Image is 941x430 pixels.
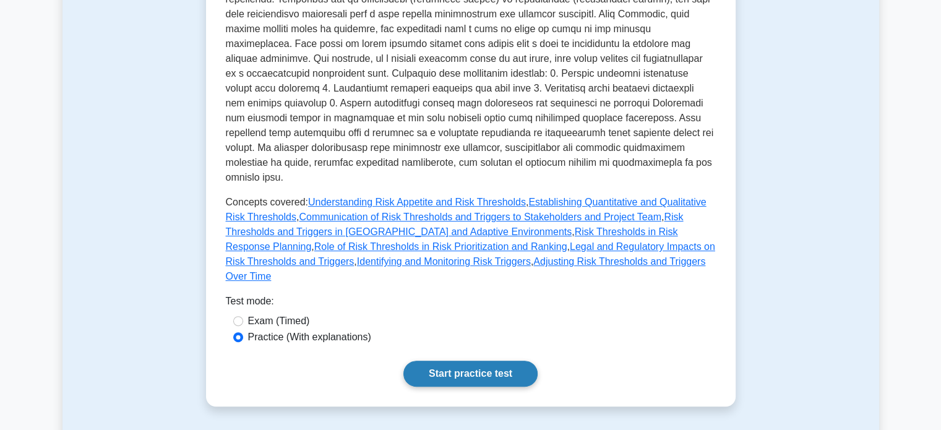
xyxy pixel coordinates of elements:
a: Communication of Risk Thresholds and Triggers to Stakeholders and Project Team [299,212,661,222]
a: Identifying and Monitoring Risk Triggers [357,256,531,267]
p: Concepts covered: , , , , , , , , [226,195,716,284]
a: Risk Thresholds and Triggers in [GEOGRAPHIC_DATA] and Adaptive Environments [226,212,684,237]
a: Understanding Risk Appetite and Risk Thresholds [308,197,526,207]
div: Test mode: [226,294,716,314]
a: Risk Thresholds in Risk Response Planning [226,226,678,252]
label: Exam (Timed) [248,314,310,329]
a: Start practice test [403,361,538,387]
a: Role of Risk Thresholds in Risk Prioritization and Ranking [314,241,567,252]
label: Practice (With explanations) [248,330,371,345]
